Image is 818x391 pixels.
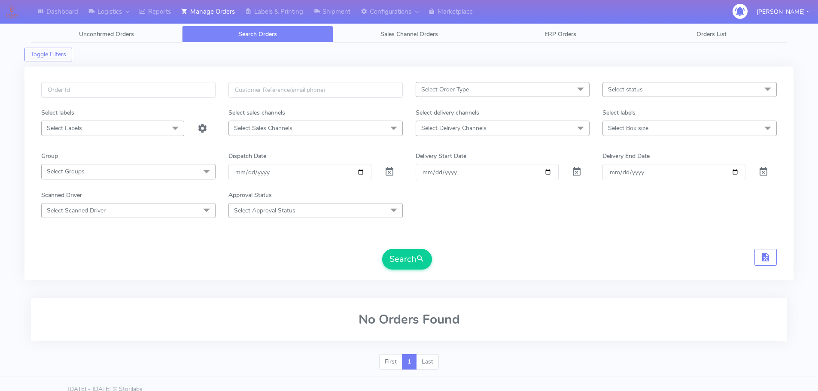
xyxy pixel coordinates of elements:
[47,206,106,215] span: Select Scanned Driver
[402,354,417,370] a: 1
[382,249,432,270] button: Search
[79,30,134,38] span: Unconfirmed Orders
[416,108,479,117] label: Select delivery channels
[602,108,636,117] label: Select labels
[234,206,295,215] span: Select Approval Status
[544,30,576,38] span: ERP Orders
[608,124,648,132] span: Select Box size
[750,3,815,21] button: [PERSON_NAME]
[696,30,727,38] span: Orders List
[608,85,643,94] span: Select status
[238,30,277,38] span: Search Orders
[416,152,466,161] label: Delivery Start Date
[31,26,787,42] ul: Tabs
[421,124,487,132] span: Select Delivery Channels
[24,48,72,61] button: Toggle Filters
[41,152,58,161] label: Group
[47,167,85,176] span: Select Groups
[234,124,292,132] span: Select Sales Channels
[228,191,272,200] label: Approval Status
[41,82,216,98] input: Order Id
[41,191,82,200] label: Scanned Driver
[380,30,438,38] span: Sales Channel Orders
[47,124,82,132] span: Select Labels
[41,312,777,327] h2: No Orders Found
[41,108,74,117] label: Select labels
[602,152,650,161] label: Delivery End Date
[228,108,285,117] label: Select sales channels
[421,85,469,94] span: Select Order Type
[228,152,266,161] label: Dispatch Date
[228,82,403,98] input: Customer Reference(email,phone)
